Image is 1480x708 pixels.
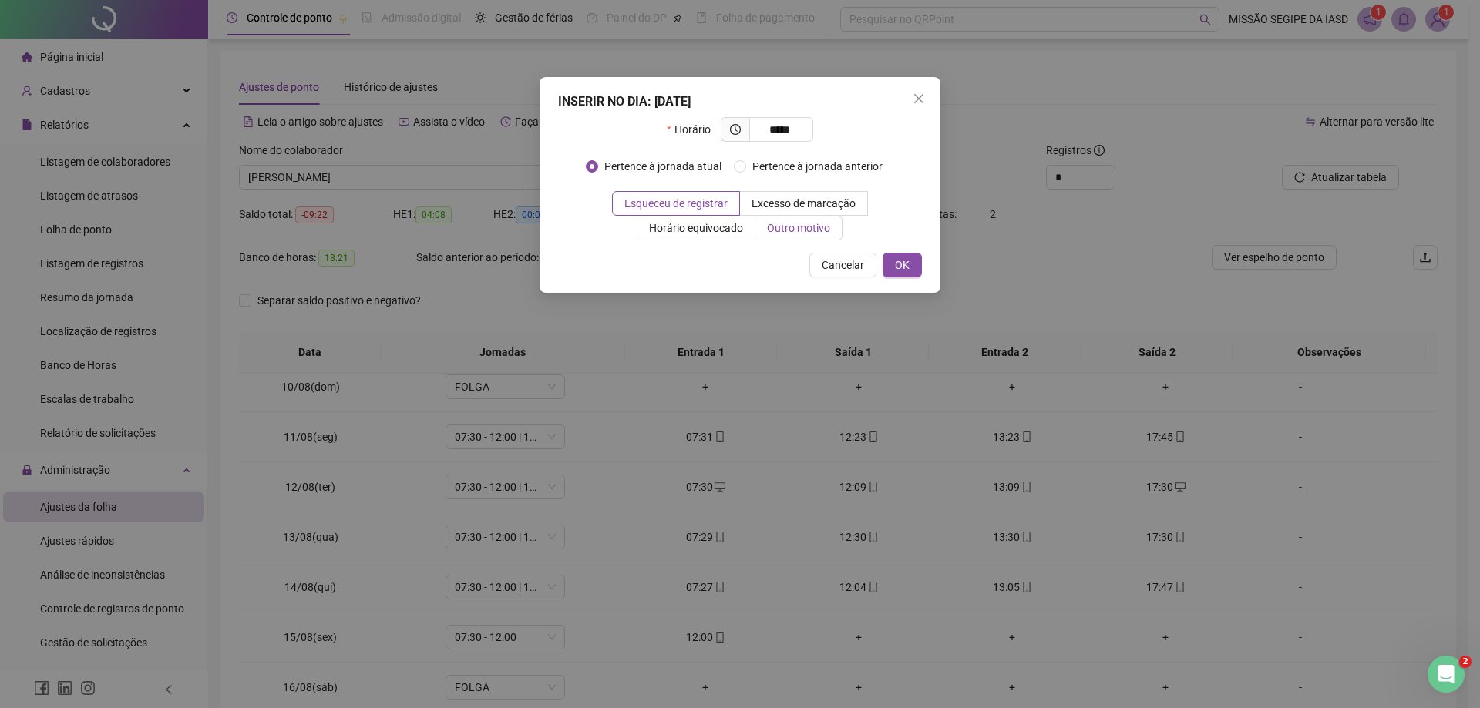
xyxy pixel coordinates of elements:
[558,92,922,111] div: INSERIR NO DIA : [DATE]
[598,158,728,175] span: Pertence à jornada atual
[895,257,910,273] span: OK
[822,257,864,273] span: Cancelar
[913,92,925,105] span: close
[649,222,743,234] span: Horário equivocado
[624,197,728,210] span: Esqueceu de registrar
[809,253,876,277] button: Cancelar
[730,124,741,135] span: clock-circle
[1459,656,1472,668] span: 2
[767,222,830,234] span: Outro motivo
[746,158,889,175] span: Pertence à jornada anterior
[1428,656,1465,693] iframe: Intercom live chat
[752,197,856,210] span: Excesso de marcação
[667,117,720,142] label: Horário
[906,86,931,111] button: Close
[883,253,922,277] button: OK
